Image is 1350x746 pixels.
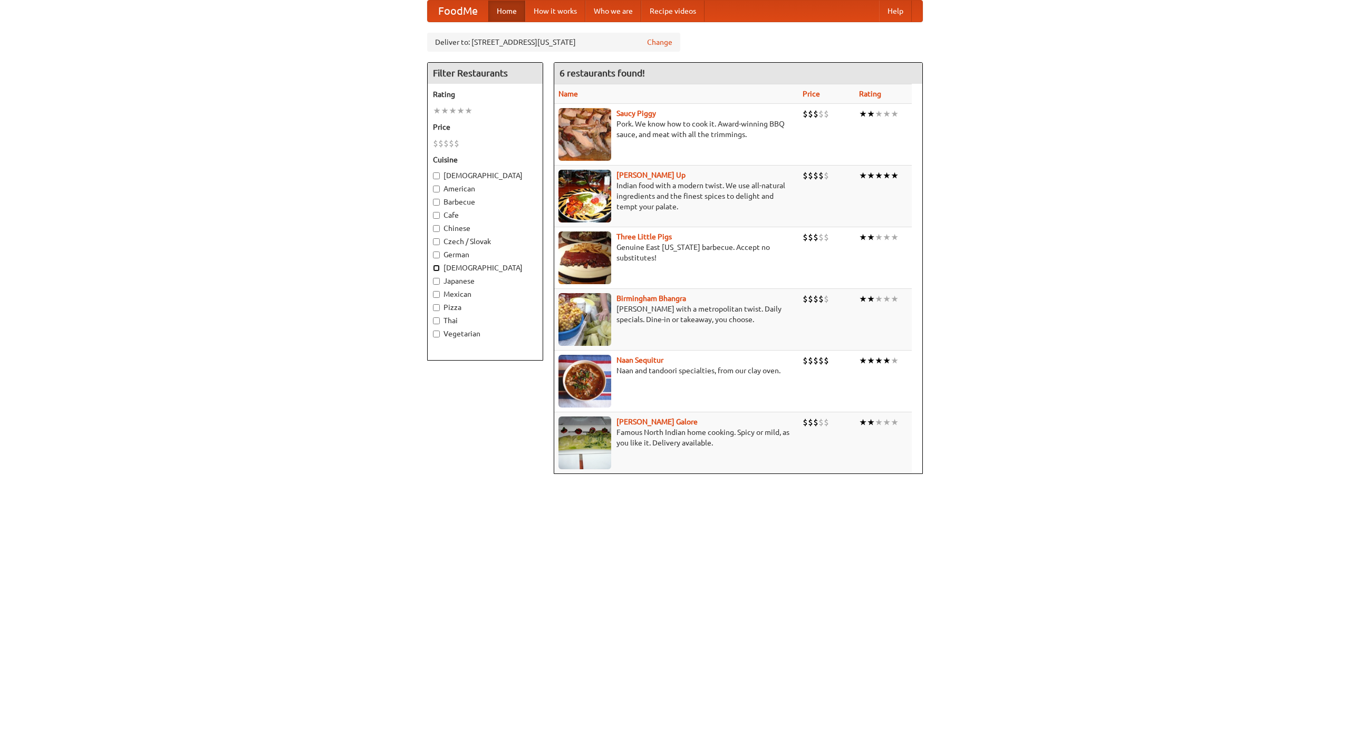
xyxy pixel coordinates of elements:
[867,231,875,243] li: ★
[875,231,883,243] li: ★
[641,1,705,22] a: Recipe videos
[433,251,440,258] input: German
[875,355,883,366] li: ★
[803,108,808,120] li: $
[803,90,820,98] a: Price
[818,416,824,428] li: $
[558,293,611,346] img: bhangra.jpg
[433,210,537,220] label: Cafe
[859,231,867,243] li: ★
[433,105,441,117] li: ★
[818,355,824,366] li: $
[883,293,891,305] li: ★
[824,293,829,305] li: $
[867,108,875,120] li: ★
[558,416,611,469] img: currygalore.jpg
[883,231,891,243] li: ★
[558,119,794,140] p: Pork. We know how to cook it. Award-winning BBQ sauce, and meat with all the trimmings.
[875,293,883,305] li: ★
[803,231,808,243] li: $
[818,170,824,181] li: $
[616,356,663,364] b: Naan Sequitur
[433,289,537,299] label: Mexican
[647,37,672,47] a: Change
[433,186,440,192] input: American
[813,293,818,305] li: $
[616,418,698,426] a: [PERSON_NAME] Galore
[449,138,454,149] li: $
[883,355,891,366] li: ★
[433,122,537,132] h5: Price
[824,416,829,428] li: $
[891,108,899,120] li: ★
[433,225,440,232] input: Chinese
[875,170,883,181] li: ★
[859,170,867,181] li: ★
[433,183,537,194] label: American
[867,293,875,305] li: ★
[808,108,813,120] li: $
[859,90,881,98] a: Rating
[433,315,537,326] label: Thai
[813,231,818,243] li: $
[433,199,440,206] input: Barbecue
[433,276,537,286] label: Japanese
[803,416,808,428] li: $
[428,63,543,84] h4: Filter Restaurants
[433,249,537,260] label: German
[813,355,818,366] li: $
[813,170,818,181] li: $
[818,231,824,243] li: $
[616,109,656,118] a: Saucy Piggy
[558,427,794,448] p: Famous North Indian home cooking. Spicy or mild, as you like it. Delivery available.
[433,236,537,247] label: Czech / Slovak
[616,171,686,179] a: [PERSON_NAME] Up
[433,172,440,179] input: [DEMOGRAPHIC_DATA]
[433,212,440,219] input: Cafe
[433,238,440,245] input: Czech / Slovak
[433,317,440,324] input: Thai
[813,416,818,428] li: $
[433,154,537,165] h5: Cuisine
[525,1,585,22] a: How it works
[616,232,672,241] a: Three Little Pigs
[867,355,875,366] li: ★
[433,223,537,234] label: Chinese
[433,331,440,337] input: Vegetarian
[558,365,794,376] p: Naan and tandoori specialties, from our clay oven.
[560,68,645,78] ng-pluralize: 6 restaurants found!
[428,1,488,22] a: FoodMe
[824,170,829,181] li: $
[808,170,813,181] li: $
[454,138,459,149] li: $
[438,138,443,149] li: $
[558,355,611,408] img: naansequitur.jpg
[427,33,680,52] div: Deliver to: [STREET_ADDRESS][US_STATE]
[449,105,457,117] li: ★
[808,355,813,366] li: $
[558,180,794,212] p: Indian food with a modern twist. We use all-natural ingredients and the finest spices to delight ...
[433,263,537,273] label: [DEMOGRAPHIC_DATA]
[433,302,537,313] label: Pizza
[891,231,899,243] li: ★
[883,416,891,428] li: ★
[558,304,794,325] p: [PERSON_NAME] with a metropolitan twist. Daily specials. Dine-in or takeaway, you choose.
[859,355,867,366] li: ★
[433,170,537,181] label: [DEMOGRAPHIC_DATA]
[803,293,808,305] li: $
[891,355,899,366] li: ★
[808,416,813,428] li: $
[558,231,611,284] img: littlepigs.jpg
[488,1,525,22] a: Home
[433,138,438,149] li: $
[433,89,537,100] h5: Rating
[443,138,449,149] li: $
[433,291,440,298] input: Mexican
[867,170,875,181] li: ★
[818,108,824,120] li: $
[441,105,449,117] li: ★
[883,170,891,181] li: ★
